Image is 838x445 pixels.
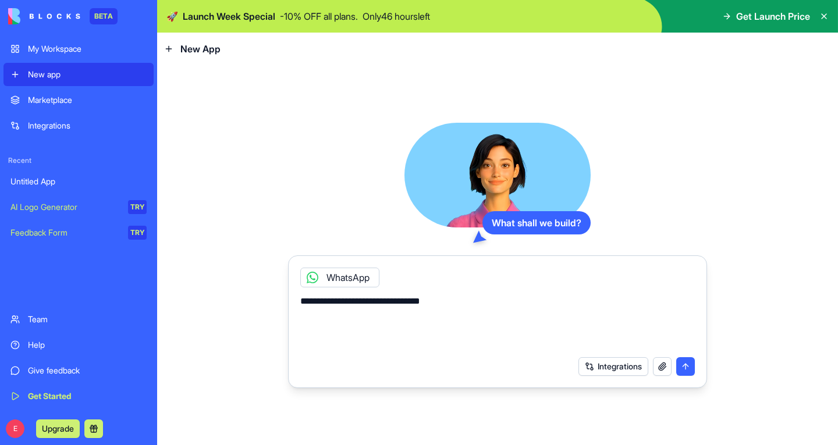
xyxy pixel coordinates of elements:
a: Help [3,333,154,357]
p: - 10 % OFF all plans. [280,9,358,23]
div: Feedback Form [10,227,120,238]
div: BETA [90,8,118,24]
div: TRY [128,226,147,240]
span: New App [180,42,221,56]
span: Get Launch Price [736,9,810,23]
div: Team [28,314,147,325]
a: Integrations [3,114,154,137]
div: WhatsApp [300,268,379,287]
p: Only 46 hours left [363,9,430,23]
div: Untitled App [10,176,147,187]
div: What shall we build? [482,211,591,234]
a: BETA [8,8,118,24]
a: Feedback FormTRY [3,221,154,244]
div: TRY [128,200,147,214]
span: Recent [3,156,154,165]
div: New app [28,69,147,80]
a: Give feedback [3,359,154,382]
div: Integrations [28,120,147,131]
span: 🚀 [166,9,178,23]
a: Marketplace [3,88,154,112]
div: AI Logo Generator [10,201,120,213]
a: Get Started [3,385,154,408]
div: Marketplace [28,94,147,106]
img: logo [8,8,80,24]
span: Launch Week Special [183,9,275,23]
a: AI Logo GeneratorTRY [3,195,154,219]
span: E [6,419,24,438]
button: Integrations [578,357,648,376]
a: Untitled App [3,170,154,193]
div: Get Started [28,390,147,402]
div: Give feedback [28,365,147,376]
a: New app [3,63,154,86]
a: Upgrade [36,422,80,434]
a: Team [3,308,154,331]
div: Help [28,339,147,351]
button: Upgrade [36,419,80,438]
a: My Workspace [3,37,154,60]
div: My Workspace [28,43,147,55]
